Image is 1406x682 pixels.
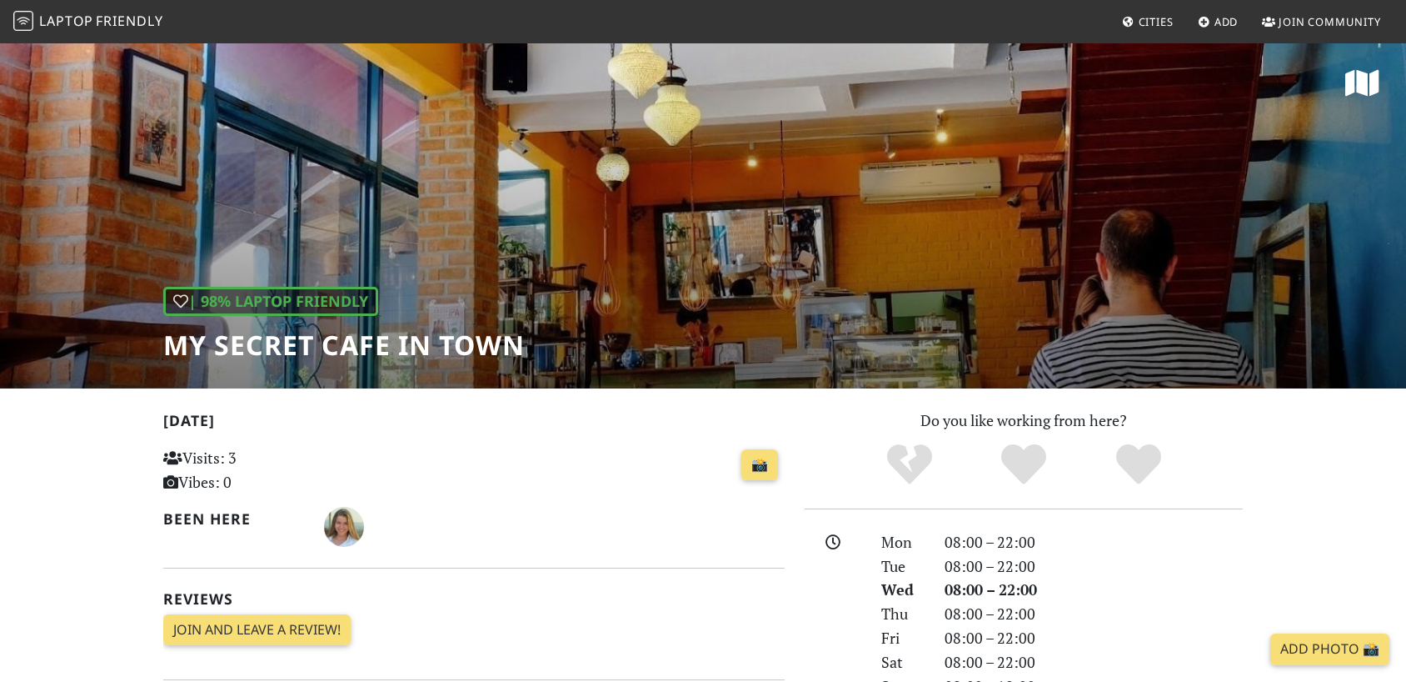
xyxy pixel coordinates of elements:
[966,442,1081,488] div: Yes
[871,650,935,674] div: Sat
[1139,14,1174,29] span: Cities
[324,515,364,535] span: Sofija Petrović
[741,449,778,481] a: 📸
[871,626,935,650] div: Fri
[852,442,967,488] div: No
[871,554,935,579] div: Tue
[935,650,1253,674] div: 08:00 – 22:00
[13,8,163,37] a: LaptopFriendly LaptopFriendly
[163,329,525,361] h1: My Secret Cafe In Town
[1191,7,1245,37] a: Add
[1270,634,1389,665] a: Add Photo 📸
[39,12,93,30] span: Laptop
[1214,14,1239,29] span: Add
[13,11,33,31] img: LaptopFriendly
[1081,442,1196,488] div: Definitely!
[163,590,785,608] h2: Reviews
[163,412,785,436] h2: [DATE]
[935,626,1253,650] div: 08:00 – 22:00
[1115,7,1180,37] a: Cities
[163,446,357,494] p: Visits: 3 Vibes: 0
[1279,14,1381,29] span: Join Community
[871,578,935,602] div: Wed
[935,578,1253,602] div: 08:00 – 22:00
[96,12,162,30] span: Friendly
[935,554,1253,579] div: 08:00 – 22:00
[163,287,378,316] div: | 98% Laptop Friendly
[805,409,1243,433] p: Do you like working from here?
[163,510,304,528] h2: Been here
[871,530,935,554] div: Mon
[935,602,1253,626] div: 08:00 – 22:00
[163,614,351,646] a: Join and leave a review!
[935,530,1253,554] div: 08:00 – 22:00
[1255,7,1388,37] a: Join Community
[324,507,364,547] img: 1408-sofija.jpg
[871,602,935,626] div: Thu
